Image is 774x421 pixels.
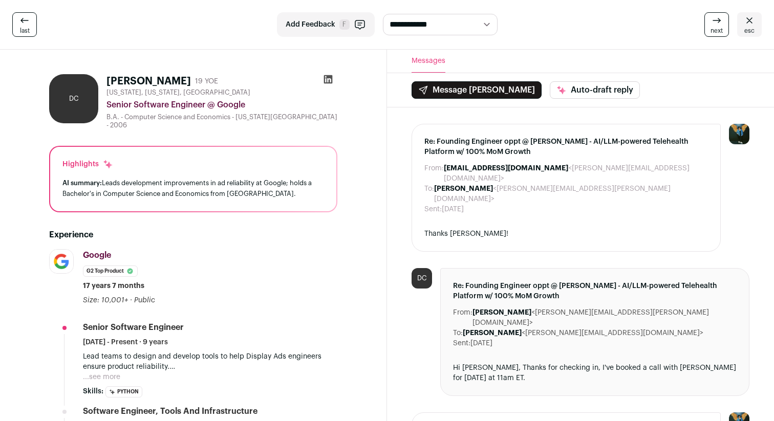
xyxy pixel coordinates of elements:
dt: From: [424,163,444,184]
div: DC [49,74,98,123]
span: Re: Founding Engineer oppt @ [PERSON_NAME] - AI/LLM-powered Telehealth Platform w/ 100% MoM Growth [453,281,737,301]
span: esc [744,27,755,35]
span: [US_STATE], [US_STATE], [GEOGRAPHIC_DATA] [106,88,250,97]
dt: To: [453,328,463,338]
button: Add Feedback F [277,12,375,37]
button: Messages [412,50,445,73]
span: Add Feedback [286,19,335,30]
li: G2 Top Product [83,265,138,277]
span: AI summary: [62,180,102,186]
dd: [DATE] [470,338,492,348]
div: B.A. - Computer Science and Economics - [US_STATE][GEOGRAPHIC_DATA] - 2006 [106,113,337,129]
div: Hi [PERSON_NAME], Thanks for checking in, I've booked a call with [PERSON_NAME] for [DATE] at 11a... [453,363,737,383]
span: last [20,27,30,35]
div: 19 YOE [195,76,218,86]
button: Message [PERSON_NAME] [412,81,542,99]
span: Google [83,251,111,259]
a: last [12,12,37,37]
li: Python [105,386,142,397]
dd: <[PERSON_NAME][EMAIL_ADDRESS][PERSON_NAME][DOMAIN_NAME]> [472,307,737,328]
a: next [704,12,729,37]
span: F [339,19,350,30]
div: Highlights [62,159,113,169]
dt: Sent: [424,204,442,214]
span: · [130,295,132,305]
dt: To: [424,184,434,204]
span: Public [134,297,155,304]
dd: <[PERSON_NAME][EMAIL_ADDRESS][PERSON_NAME][DOMAIN_NAME]> [434,184,708,204]
dd: [DATE] [442,204,464,214]
img: 8d2c6156afa7017e60e680d3937f8205e5697781b6c771928cb24e9df88505de.jpg [50,250,73,273]
div: Thanks [PERSON_NAME]! [424,229,708,239]
div: Software Engineer, Tools and Infrastructure [83,406,257,417]
dd: <[PERSON_NAME][EMAIL_ADDRESS][DOMAIN_NAME]> [444,163,708,184]
div: Leads development improvements in ad reliability at Google; holds a Bachelor's in Computer Scienc... [62,178,324,199]
dd: <[PERSON_NAME][EMAIL_ADDRESS][DOMAIN_NAME]> [463,328,703,338]
span: [DATE] - Present · 9 years [83,337,168,347]
h2: Experience [49,229,337,241]
span: Skills: [83,386,103,396]
span: Size: 10,001+ [83,297,128,304]
button: Auto-draft reply [550,81,640,99]
dt: From: [453,307,472,328]
div: Senior Software Engineer @ Google [106,99,337,111]
span: next [711,27,723,35]
b: [PERSON_NAME] [434,185,493,192]
a: esc [737,12,762,37]
span: 17 years 7 months [83,281,144,291]
p: Lead teams to design and develop tools to help Display Ads engineers ensure product reliability. [83,351,337,372]
img: 12031951-medium_jpg [729,124,749,144]
button: ...see more [83,372,120,382]
span: Re: Founding Engineer oppt @ [PERSON_NAME] - AI/LLM-powered Telehealth Platform w/ 100% MoM Growth [424,137,708,157]
div: DC [412,268,432,289]
b: [EMAIL_ADDRESS][DOMAIN_NAME] [444,165,568,172]
h1: [PERSON_NAME] [106,74,191,88]
dt: Sent: [453,338,470,348]
div: Senior Software Engineer [83,322,184,333]
b: [PERSON_NAME] [463,329,522,337]
b: [PERSON_NAME] [472,309,531,316]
